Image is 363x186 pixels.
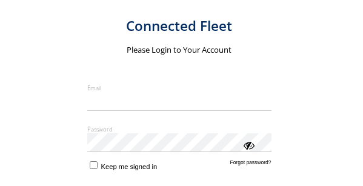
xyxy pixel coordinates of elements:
div: ViewPassword [242,139,255,151]
label: Password [87,125,271,133]
h2: Please Login to Your Account [87,44,271,55]
span: Keep me signed in [101,163,158,170]
a: Forgot password? [230,159,271,171]
label: Email [87,84,271,92]
input: Keep me signed in [90,161,98,169]
h1: Connected Fleet [87,17,271,35]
